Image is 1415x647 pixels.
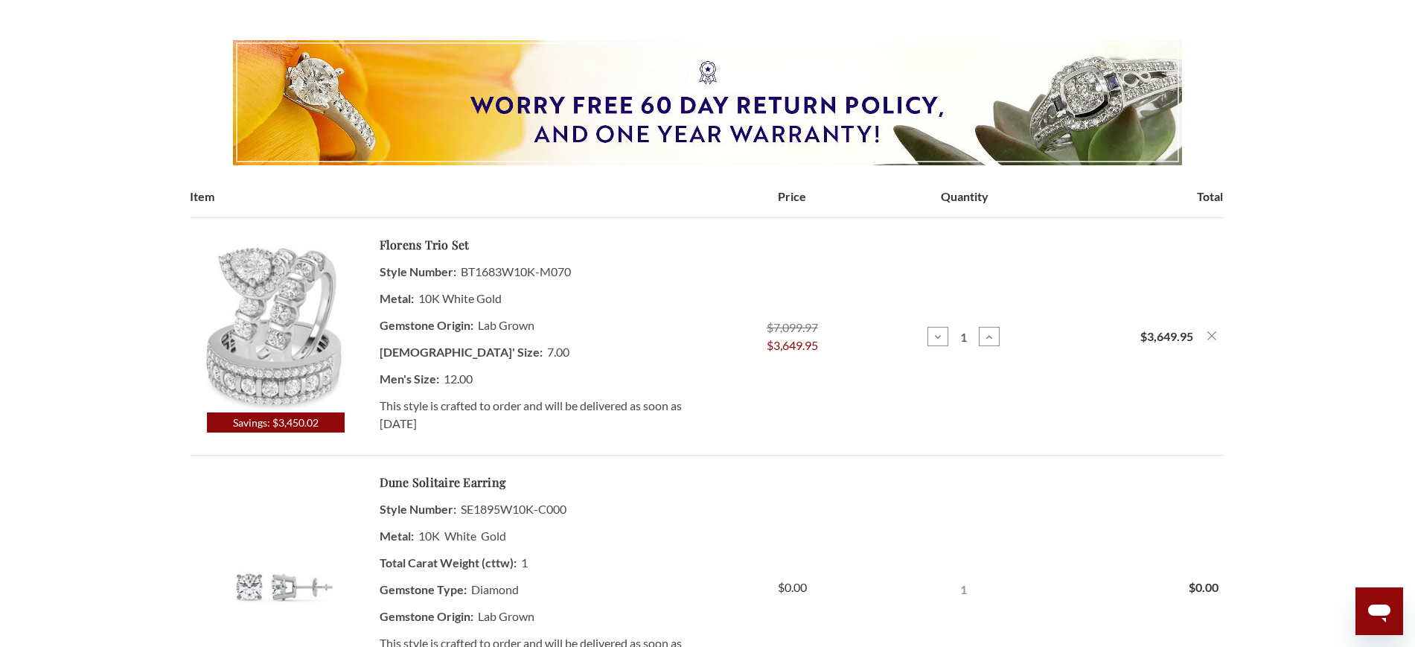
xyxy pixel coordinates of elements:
[380,576,689,603] dd: Diamond
[380,496,456,523] dt: Style Number:
[190,188,706,218] th: Item
[380,576,467,603] dt: Gemstone Type:
[380,312,473,339] dt: Gemstone Origin:
[1140,329,1193,343] strong: $3,649.95
[380,396,682,433] span: This style is crafted to order and will be delivered as soon as [DATE]
[207,412,345,433] span: Savings: $3,450.02
[380,603,689,630] dd: Lab Grown
[951,582,977,596] input: Dune 1 Carat T.W. Lab Grown Diamond Solitaire Earring 10K White Gold
[1189,580,1218,594] strong: $0.00
[190,241,362,433] a: Savings: $3,450.02
[380,523,414,549] dt: Metal:
[233,40,1182,165] img: Worry Free 60 Day Return Policy
[380,496,689,523] dd: SE1895W10K-C000
[380,258,689,285] dd: BT1683W10K-M070
[380,285,689,312] dd: 10K White Gold
[380,549,517,576] dt: Total Carat Weight (cttw):
[380,549,689,576] dd: 1
[380,523,689,549] dd: 10K White Gold
[380,312,689,339] dd: Lab Grown
[878,188,1050,218] th: Quantity
[767,337,818,354] span: $3,649.95
[380,474,506,491] a: Dune Solitaire Earring
[1050,188,1222,218] th: Total
[380,339,543,366] dt: [DEMOGRAPHIC_DATA]' Size:
[1355,587,1403,635] iframe: Button to launch messaging window
[951,330,977,344] input: Florens 3 1/2 ct tw. Lab Grown Pear Solitaire Trio Set 10K White Gold
[380,603,473,630] dt: Gemstone Origin:
[380,366,689,392] dd: 12.00
[380,258,456,285] dt: Style Number:
[767,320,818,334] span: $7,099.97
[706,188,878,218] th: Price
[380,236,470,254] a: Florens Trio Set
[380,285,414,312] dt: Metal:
[1205,329,1218,342] button: Remove Florens 3 1/2 ct tw. Lab Grown Pear Solitaire Trio Set 10K White Gold from cart
[190,241,361,412] img: Photo of Florens 3 1/2 ct tw. Lab Grown Pear Solitaire Trio Set 10K White Gold [BT1683W-M070]
[380,366,439,392] dt: Men's Size:
[778,579,807,596] span: $0.00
